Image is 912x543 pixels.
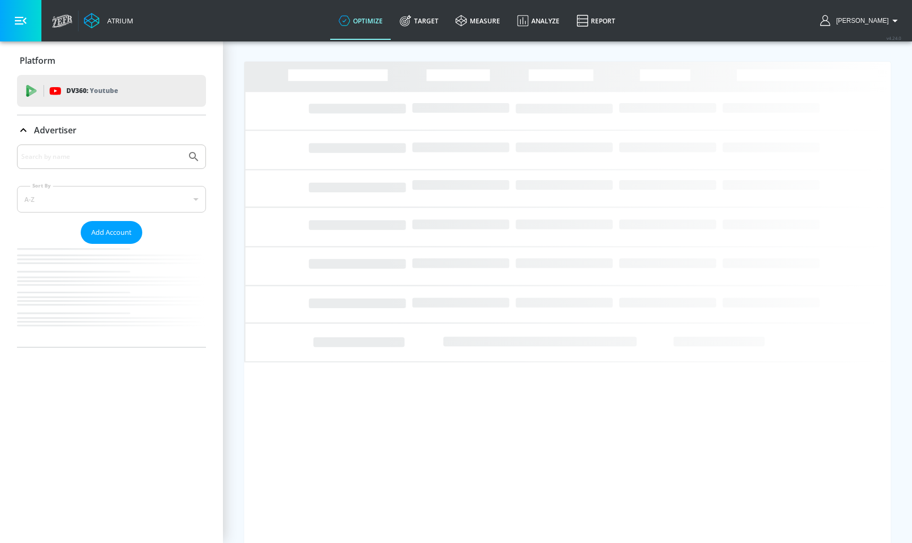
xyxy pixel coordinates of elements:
p: Youtube [90,85,118,96]
span: login as: michael.villalobos@zefr.com [832,17,889,24]
a: Atrium [84,13,133,29]
div: Platform [17,46,206,75]
a: measure [447,2,509,40]
div: DV360: Youtube [17,75,206,107]
label: Sort By [30,182,53,189]
a: Report [568,2,624,40]
input: Search by name [21,150,182,164]
a: optimize [330,2,391,40]
button: [PERSON_NAME] [820,14,901,27]
a: Analyze [509,2,568,40]
nav: list of Advertiser [17,244,206,347]
span: v 4.24.0 [887,35,901,41]
div: Advertiser [17,115,206,145]
a: Target [391,2,447,40]
p: DV360: [66,85,118,97]
div: Atrium [103,16,133,26]
button: Add Account [81,221,142,244]
p: Advertiser [34,124,76,136]
p: Platform [20,55,55,66]
div: Advertiser [17,145,206,347]
span: Add Account [91,226,132,239]
div: A-Z [17,186,206,213]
